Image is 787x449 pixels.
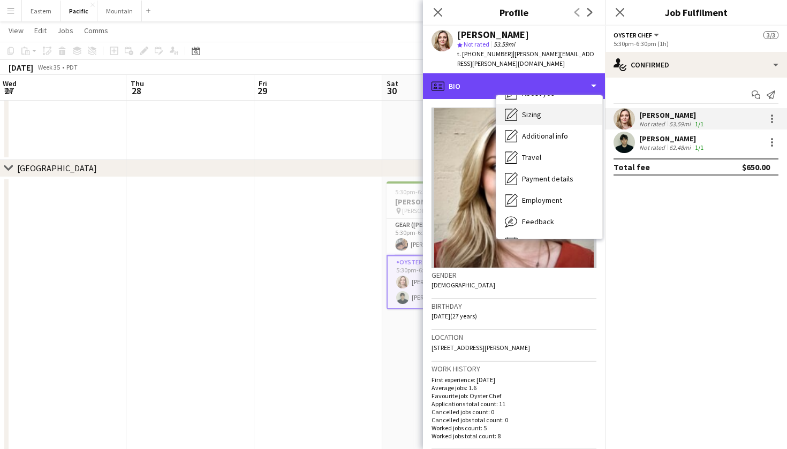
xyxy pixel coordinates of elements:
[496,232,602,254] div: Calendar
[432,281,495,289] span: [DEMOGRAPHIC_DATA]
[639,143,667,151] div: Not rated
[614,40,778,48] div: 5:30pm-6:30pm (1h)
[387,181,506,309] app-job-card: 5:30pm-6:30pm (1h)3/3[PERSON_NAME] (4128) [SF] [PERSON_NAME] ([PERSON_NAME], [GEOGRAPHIC_DATA])2 ...
[667,120,693,128] div: 53.59mi
[496,104,602,125] div: Sizing
[97,1,142,21] button: Mountain
[432,344,530,352] span: [STREET_ADDRESS][PERSON_NAME]
[432,332,596,342] h3: Location
[387,219,506,255] app-card-role: Gear ([PERSON_NAME])1/15:30pm-6:30pm (1h)[PERSON_NAME]
[457,30,529,40] div: [PERSON_NAME]
[496,189,602,211] div: Employment
[605,52,787,78] div: Confirmed
[22,1,60,21] button: Eastern
[402,207,480,215] span: [PERSON_NAME] ([PERSON_NAME], [GEOGRAPHIC_DATA])
[57,26,73,35] span: Jobs
[131,79,144,88] span: Thu
[432,108,596,268] img: Crew avatar or photo
[432,270,596,280] h3: Gender
[129,85,144,97] span: 28
[385,85,398,97] span: 30
[60,1,97,21] button: Pacific
[639,134,706,143] div: [PERSON_NAME]
[35,63,62,71] span: Week 35
[432,392,596,400] p: Favourite job: Oyster Chef
[605,5,787,19] h3: Job Fulfilment
[432,384,596,392] p: Average jobs: 1.6
[387,255,506,309] app-card-role: Oyster Chef2/25:30pm-6:30pm (1h)[PERSON_NAME][PERSON_NAME]
[763,31,778,39] span: 3/3
[432,432,596,440] p: Worked jobs total count: 8
[53,24,78,37] a: Jobs
[432,312,477,320] span: [DATE] (27 years)
[496,168,602,189] div: Payment details
[3,79,17,88] span: Wed
[387,197,506,207] h3: [PERSON_NAME] (4128) [SF]
[4,24,28,37] a: View
[432,301,596,311] h3: Birthday
[387,79,398,88] span: Sat
[496,125,602,147] div: Additional info
[432,364,596,374] h3: Work history
[496,147,602,168] div: Travel
[496,211,602,232] div: Feedback
[522,238,550,248] span: Calendar
[457,50,513,58] span: t. [PHONE_NUMBER]
[522,195,562,205] span: Employment
[522,153,541,162] span: Travel
[491,40,517,48] span: 53.59mi
[695,143,703,151] app-skills-label: 1/1
[614,162,650,172] div: Total fee
[395,188,450,196] span: 5:30pm-6:30pm (1h)
[34,26,47,35] span: Edit
[522,131,568,141] span: Additional info
[432,376,596,384] p: First experience: [DATE]
[432,408,596,416] p: Cancelled jobs count: 0
[432,424,596,432] p: Worked jobs count: 5
[1,85,17,97] span: 27
[639,120,667,128] div: Not rated
[9,26,24,35] span: View
[30,24,51,37] a: Edit
[614,31,652,39] span: Oyster Chef
[522,174,573,184] span: Payment details
[522,110,541,119] span: Sizing
[522,217,554,226] span: Feedback
[432,416,596,424] p: Cancelled jobs total count: 0
[423,5,605,19] h3: Profile
[9,62,33,73] div: [DATE]
[457,50,594,67] span: | [PERSON_NAME][EMAIL_ADDRESS][PERSON_NAME][DOMAIN_NAME]
[423,73,605,99] div: Bio
[17,163,97,173] div: [GEOGRAPHIC_DATA]
[667,143,693,151] div: 62.48mi
[614,31,661,39] button: Oyster Chef
[84,26,108,35] span: Comms
[742,162,770,172] div: $650.00
[257,85,267,97] span: 29
[66,63,78,71] div: PDT
[464,40,489,48] span: Not rated
[695,120,703,128] app-skills-label: 1/1
[259,79,267,88] span: Fri
[80,24,112,37] a: Comms
[432,400,596,408] p: Applications total count: 11
[639,110,706,120] div: [PERSON_NAME]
